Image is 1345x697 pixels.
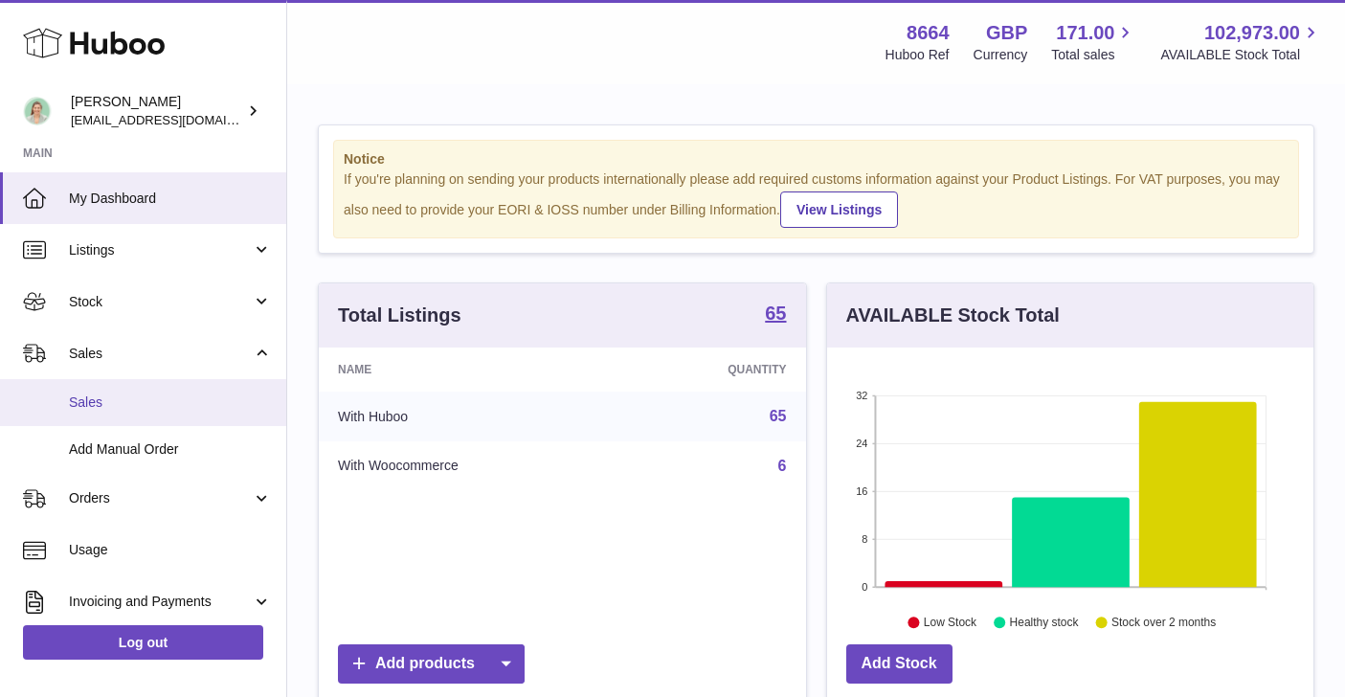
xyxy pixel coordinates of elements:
text: 16 [856,485,867,497]
span: Orders [69,489,252,507]
img: hello@thefacialcuppingexpert.com [23,97,52,125]
span: Sales [69,345,252,363]
span: AVAILABLE Stock Total [1160,46,1322,64]
span: 102,973.00 [1204,20,1300,46]
text: 24 [856,438,867,449]
h3: Total Listings [338,303,461,328]
td: With Woocommerce [319,441,621,491]
strong: 8664 [907,20,950,46]
span: Usage [69,541,272,559]
div: [PERSON_NAME] [71,93,243,129]
a: 65 [770,408,787,424]
div: Huboo Ref [885,46,950,64]
td: With Huboo [319,392,621,441]
span: Stock [69,293,252,311]
text: 0 [862,581,867,593]
th: Name [319,348,621,392]
span: Total sales [1051,46,1136,64]
th: Quantity [621,348,806,392]
a: 65 [765,304,786,326]
text: Healthy stock [1009,616,1079,629]
span: My Dashboard [69,190,272,208]
span: [EMAIL_ADDRESS][DOMAIN_NAME] [71,112,281,127]
a: 102,973.00 AVAILABLE Stock Total [1160,20,1322,64]
strong: 65 [765,304,786,323]
div: If you're planning on sending your products internationally please add required customs informati... [344,170,1289,228]
span: Listings [69,241,252,259]
div: Currency [974,46,1028,64]
span: Sales [69,393,272,412]
a: 171.00 Total sales [1051,20,1136,64]
a: Log out [23,625,263,660]
h3: AVAILABLE Stock Total [846,303,1060,328]
span: Add Manual Order [69,440,272,459]
text: Stock over 2 months [1111,616,1216,629]
a: View Listings [780,191,898,228]
span: Invoicing and Payments [69,593,252,611]
text: Low Stock [923,616,976,629]
a: Add products [338,644,525,684]
text: 32 [856,390,867,401]
text: 8 [862,533,867,545]
a: Add Stock [846,644,953,684]
a: 6 [778,458,787,474]
strong: GBP [986,20,1027,46]
strong: Notice [344,150,1289,169]
span: 171.00 [1056,20,1114,46]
